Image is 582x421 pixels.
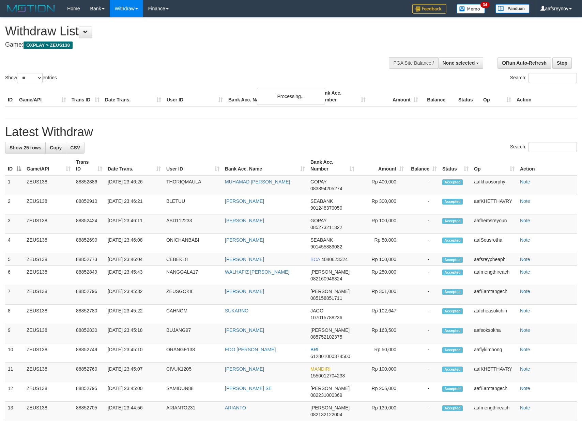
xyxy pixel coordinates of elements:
td: aafhemsreyoun [471,214,517,234]
a: Note [520,198,530,204]
a: [PERSON_NAME] [225,257,264,262]
img: panduan.png [495,4,530,13]
th: Op: activate to sort column ascending [471,156,517,175]
span: Accepted [442,238,463,243]
span: Accepted [442,386,463,392]
span: Copy 901248370050 to clipboard [310,205,342,211]
span: Copy 085273211322 to clipboard [310,225,342,230]
th: Op [480,87,514,106]
td: aafcheasokchin [471,305,517,324]
span: Copy [50,145,62,150]
td: 1 [5,175,24,195]
label: Show entries [5,73,57,83]
a: [PERSON_NAME] [225,198,264,204]
span: [PERSON_NAME] [310,405,350,410]
th: Action [517,156,577,175]
td: ZEUS138 [24,363,73,382]
td: ZEUS138 [24,195,73,214]
span: [PERSON_NAME] [310,327,350,333]
td: - [407,195,440,214]
td: ZEUS138 [24,175,73,195]
label: Search: [510,142,577,152]
td: 10 [5,343,24,363]
th: ID: activate to sort column descending [5,156,24,175]
td: ARIANTO231 [164,402,222,421]
td: aafsoksokha [471,324,517,343]
span: Accepted [442,218,463,224]
span: [PERSON_NAME] [310,289,350,294]
a: CSV [66,142,85,153]
td: 88852424 [73,214,105,234]
td: 12 [5,382,24,402]
td: 6 [5,266,24,285]
span: Accepted [442,289,463,295]
td: [DATE] 23:46:04 [105,253,164,266]
span: Copy 085752102375 to clipboard [310,334,342,340]
a: Run Auto-Refresh [497,57,551,69]
a: [PERSON_NAME] [225,327,264,333]
select: Showentries [17,73,43,83]
td: [DATE] 23:45:10 [105,343,164,363]
td: [DATE] 23:46:21 [105,195,164,214]
td: - [407,305,440,324]
td: ASD112233 [164,214,222,234]
th: Status [456,87,480,106]
td: - [407,324,440,343]
th: ID [5,87,16,106]
td: Rp 400,000 [357,175,407,195]
td: 88852886 [73,175,105,195]
td: NANGGALA17 [164,266,222,285]
span: Accepted [442,257,463,263]
td: aafSousrotha [471,234,517,253]
th: Amount [368,87,421,106]
span: Show 25 rows [10,145,41,150]
th: Game/API: activate to sort column ascending [24,156,73,175]
a: WALHAFIZ [PERSON_NAME] [225,269,289,275]
a: Stop [552,57,572,69]
td: aafkhaosorphy [471,175,517,195]
td: aafKHETTHAVRY [471,363,517,382]
a: Note [520,257,530,262]
span: Copy 612801000374500 to clipboard [310,354,350,359]
td: Rp 300,000 [357,195,407,214]
span: [PERSON_NAME] [310,269,350,275]
td: aafmengthireach [471,266,517,285]
td: 88852910 [73,195,105,214]
a: [PERSON_NAME] SE [225,386,272,391]
a: Note [520,347,530,352]
img: Button%20Memo.svg [457,4,485,14]
td: 13 [5,402,24,421]
td: Rp 50,000 [357,343,407,363]
h1: Latest Withdraw [5,125,577,139]
td: 5 [5,253,24,266]
td: Rp 50,000 [357,234,407,253]
td: 2 [5,195,24,214]
td: 11 [5,363,24,382]
td: BLETUU [164,195,222,214]
td: ZEUS138 [24,402,73,421]
a: Show 25 rows [5,142,46,153]
td: SAMIDUN88 [164,382,222,402]
a: EDO [PERSON_NAME] [225,347,276,352]
td: ZEUS138 [24,285,73,305]
td: CIVUK1205 [164,363,222,382]
a: Note [520,405,530,410]
span: Copy 082231000369 to clipboard [310,392,342,398]
td: aafEamtangech [471,382,517,402]
td: [DATE] 23:44:56 [105,402,164,421]
span: None selected [443,60,475,66]
button: None selected [438,57,484,69]
td: Rp 100,000 [357,253,407,266]
th: Game/API [16,87,69,106]
td: - [407,285,440,305]
a: Copy [45,142,66,153]
span: Accepted [442,367,463,372]
td: 88852773 [73,253,105,266]
a: Note [520,308,530,313]
a: ARIANTO [225,405,246,410]
td: ZEUS138 [24,214,73,234]
span: Accepted [442,308,463,314]
span: Copy 4040623324 to clipboard [321,257,348,262]
th: Balance [421,87,456,106]
td: [DATE] 23:45:18 [105,324,164,343]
